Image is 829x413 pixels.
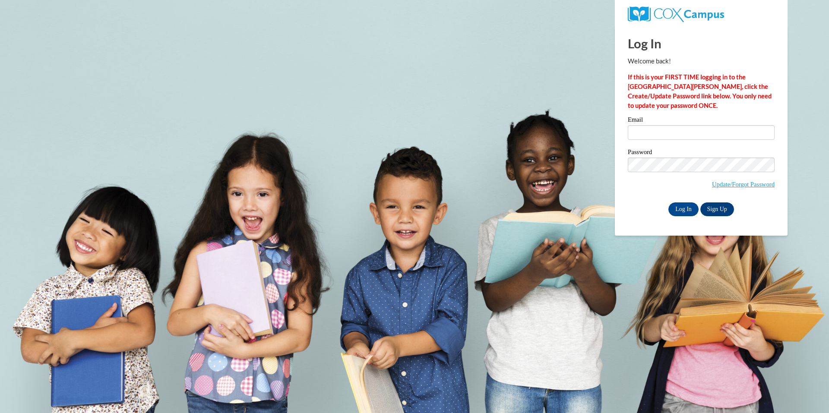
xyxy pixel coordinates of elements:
strong: If this is your FIRST TIME logging in to the [GEOGRAPHIC_DATA][PERSON_NAME], click the Create/Upd... [628,73,772,109]
h1: Log In [628,35,775,52]
p: Welcome back! [628,57,775,66]
label: Password [628,149,775,158]
img: COX Campus [628,6,724,22]
input: Log In [668,202,699,216]
a: Sign Up [700,202,734,216]
a: COX Campus [628,10,724,17]
a: Update/Forgot Password [712,181,775,188]
label: Email [628,117,775,125]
